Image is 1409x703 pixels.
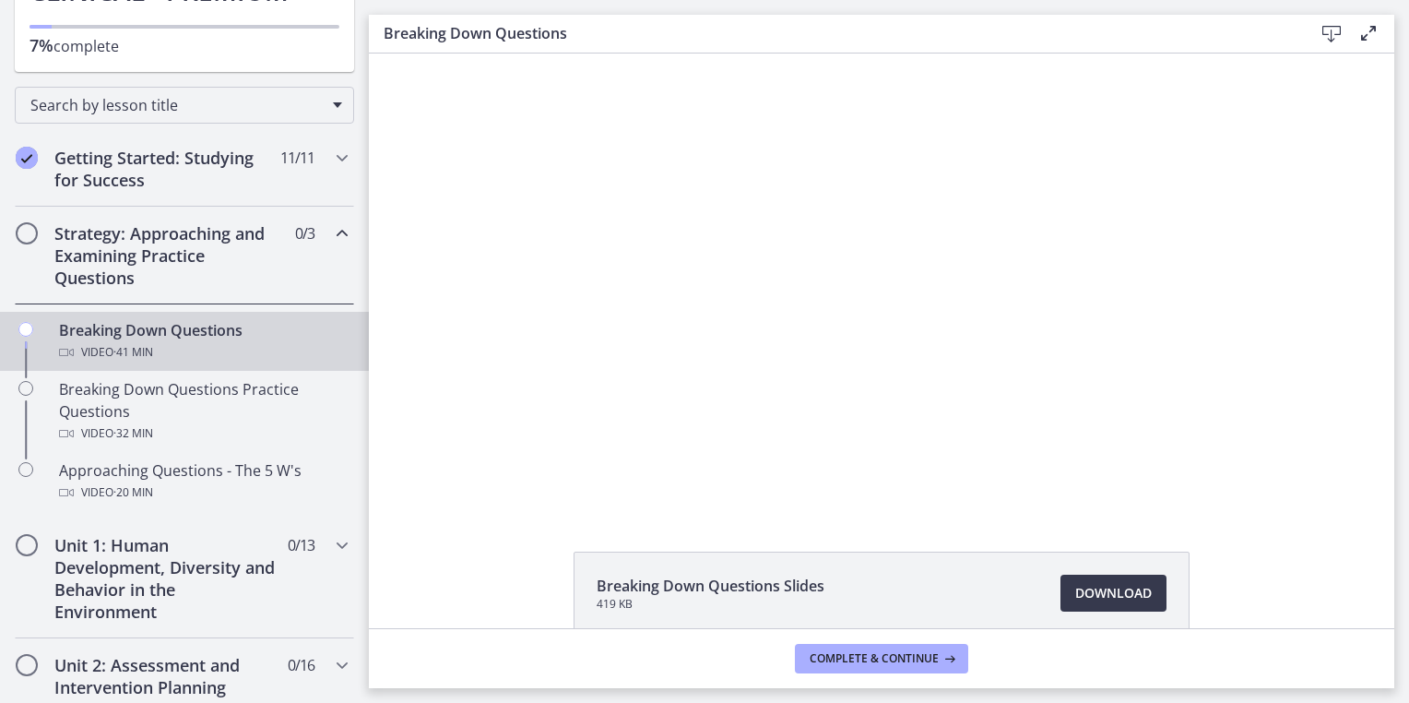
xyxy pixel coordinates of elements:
[810,651,939,666] span: Complete & continue
[113,341,153,363] span: · 41 min
[54,534,279,623] h2: Unit 1: Human Development, Diversity and Behavior in the Environment
[369,54,1394,509] iframe: Video Lesson
[30,34,53,56] span: 7%
[288,654,314,676] span: 0 / 16
[15,87,354,124] div: Search by lesson title
[59,341,347,363] div: Video
[16,147,38,169] i: Completed
[59,482,347,504] div: Video
[30,95,324,115] span: Search by lesson title
[384,22,1284,44] h3: Breaking Down Questions
[59,459,347,504] div: Approaching Questions - The 5 W's
[795,644,968,673] button: Complete & continue
[597,597,824,612] span: 419 KB
[288,534,314,556] span: 0 / 13
[54,654,279,698] h2: Unit 2: Assessment and Intervention Planning
[1075,582,1152,604] span: Download
[59,378,347,445] div: Breaking Down Questions Practice Questions
[1060,575,1166,612] a: Download
[54,222,279,289] h2: Strategy: Approaching and Examining Practice Questions
[59,319,347,363] div: Breaking Down Questions
[54,147,279,191] h2: Getting Started: Studying for Success
[295,222,314,244] span: 0 / 3
[597,575,824,597] span: Breaking Down Questions Slides
[280,147,314,169] span: 11 / 11
[59,423,347,445] div: Video
[113,423,153,445] span: · 32 min
[30,34,339,57] p: complete
[113,482,153,504] span: · 20 min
